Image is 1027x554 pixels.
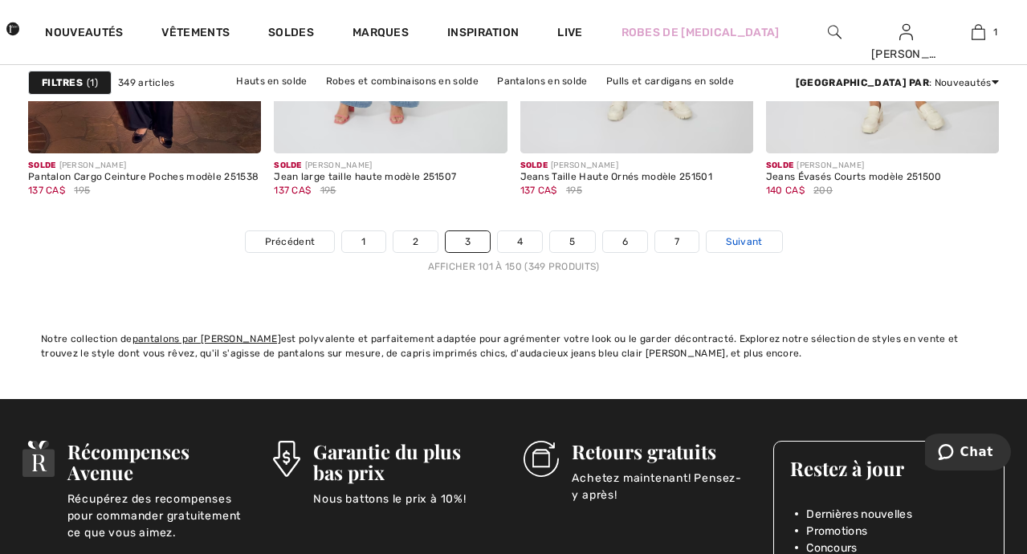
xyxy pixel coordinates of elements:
[796,77,929,88] strong: [GEOGRAPHIC_DATA] par
[447,26,519,43] span: Inspiration
[806,506,912,523] span: Dernières nouvelles
[557,24,582,41] a: Live
[766,160,942,172] div: [PERSON_NAME]
[313,441,503,483] h3: Garantie du plus bas prix
[74,183,90,198] span: 195
[796,75,999,90] div: : Nouveautés
[265,234,316,249] span: Précédent
[572,470,754,502] p: Achetez maintenant! Pensez-y après!
[520,92,685,112] a: Vêtements d'extérieur en solde
[871,46,942,63] div: [PERSON_NAME]
[766,185,805,196] span: 140 CA$
[118,75,175,90] span: 349 articles
[899,22,913,42] img: Mes infos
[67,441,254,483] h3: Récompenses Avenue
[520,161,548,170] span: Solde
[993,25,997,39] span: 1
[6,13,19,45] img: 1ère Avenue
[28,160,259,172] div: [PERSON_NAME]
[45,26,123,43] a: Nouveautés
[273,441,300,477] img: Garantie du plus bas prix
[489,71,595,92] a: Pantalons en solde
[393,231,438,252] a: 2
[806,523,867,540] span: Promotions
[520,172,712,183] div: Jeans Taille Haute Ornés modèle 251501
[520,160,712,172] div: [PERSON_NAME]
[446,231,490,252] a: 3
[498,231,542,252] a: 4
[943,22,1013,42] a: 1
[572,441,754,462] h3: Retours gratuits
[598,71,742,92] a: Pulls et cardigans en solde
[318,71,487,92] a: Robes et combinaisons en solde
[707,231,781,252] a: Suivant
[790,458,988,479] h3: Restez à jour
[132,333,281,344] a: pantalons par [PERSON_NAME]
[67,491,254,523] p: Récupérez des recompenses pour commander gratuitement ce que vous aimez.
[161,26,230,43] a: Vêtements
[28,172,259,183] div: Pantalon Cargo Ceinture Poches modèle 251538
[274,160,456,172] div: [PERSON_NAME]
[899,24,913,39] a: Se connecter
[972,22,985,42] img: Mon panier
[28,161,56,170] span: Solde
[286,92,426,112] a: Vestes et blazers en solde
[828,22,842,42] img: recherche
[766,161,794,170] span: Solde
[274,172,456,183] div: Jean large taille haute modèle 251507
[520,185,557,196] span: 137 CA$
[925,434,1011,474] iframe: Ouvre un widget dans lequel vous pouvez chatter avec l’un de nos agents
[313,491,503,523] p: Nous battons le prix à 10%!
[566,183,582,198] span: 195
[655,231,699,252] a: 7
[320,183,336,198] span: 195
[42,75,83,90] strong: Filtres
[274,161,302,170] span: Solde
[621,24,780,41] a: Robes de [MEDICAL_DATA]
[87,75,98,90] span: 1
[28,230,999,274] nav: Page navigation
[524,441,560,477] img: Retours gratuits
[268,26,314,43] a: Soldes
[550,231,594,252] a: 5
[28,185,65,196] span: 137 CA$
[274,185,311,196] span: 137 CA$
[813,183,833,198] span: 200
[429,92,516,112] a: Jupes en solde
[766,172,942,183] div: Jeans Évasés Courts modèle 251500
[228,71,315,92] a: Hauts en solde
[41,332,986,361] div: Notre collection de est polyvalente et parfaitement adaptée pour agrémenter votre look ou le gard...
[28,259,999,274] div: Afficher 101 à 150 (349 produits)
[603,231,647,252] a: 6
[726,234,762,249] span: Suivant
[246,231,335,252] a: Précédent
[342,231,385,252] a: 1
[22,441,55,477] img: Récompenses Avenue
[353,26,409,43] a: Marques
